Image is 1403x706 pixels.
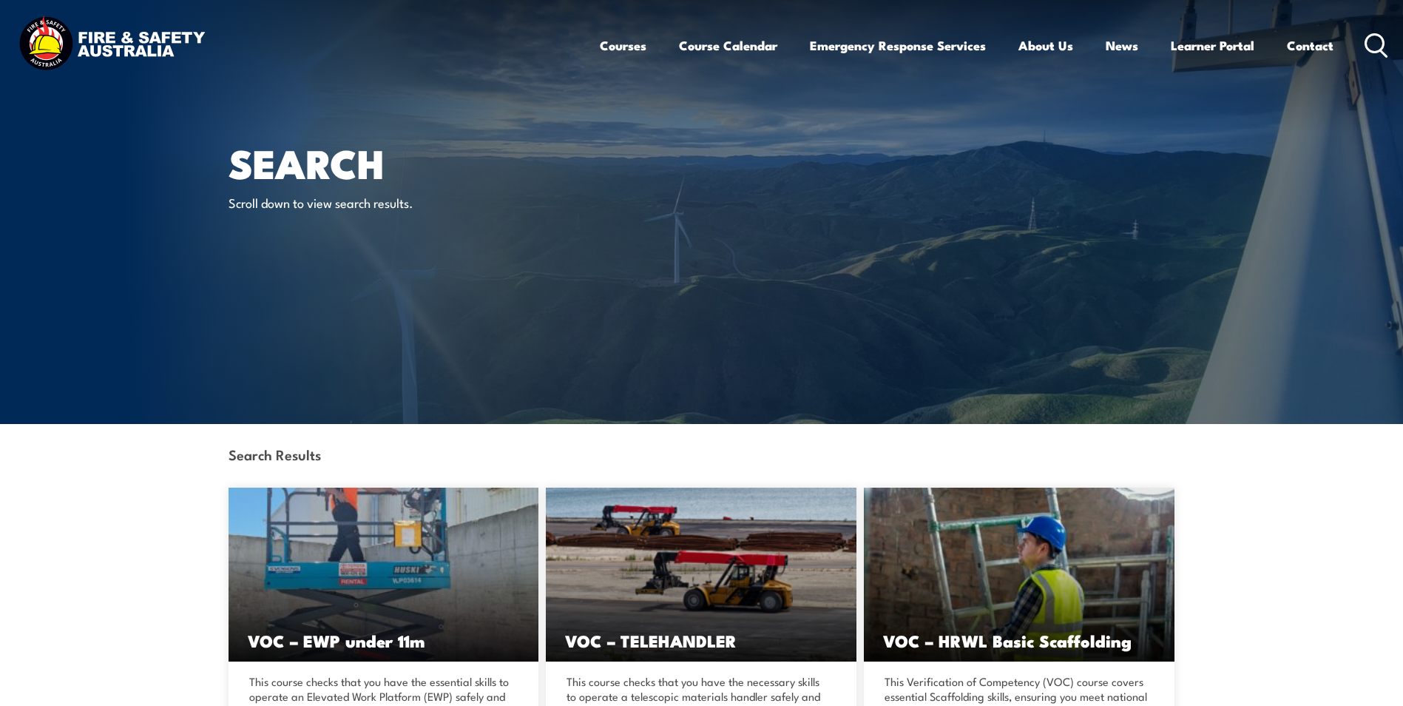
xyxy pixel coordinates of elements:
a: Courses [600,26,646,65]
img: VOC-Telehandler [546,488,856,662]
p: Scroll down to view search results. [229,194,498,211]
a: News [1106,26,1138,65]
a: About Us [1018,26,1073,65]
h1: Search [229,145,594,180]
a: Emergency Response Services [810,26,986,65]
h3: VOC – HRWL Basic Scaffolding [883,632,1155,649]
a: Learner Portal [1171,26,1254,65]
img: VOC – HRWL Basic Scaffolding [864,488,1174,662]
h3: VOC – EWP under 11m [248,632,520,649]
img: VOC – EWP under 11m [229,488,539,662]
a: VOC – TELEHANDLER [546,488,856,662]
a: Course Calendar [679,26,777,65]
h3: VOC – TELEHANDLER [565,632,837,649]
strong: Search Results [229,444,321,464]
a: Contact [1287,26,1333,65]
